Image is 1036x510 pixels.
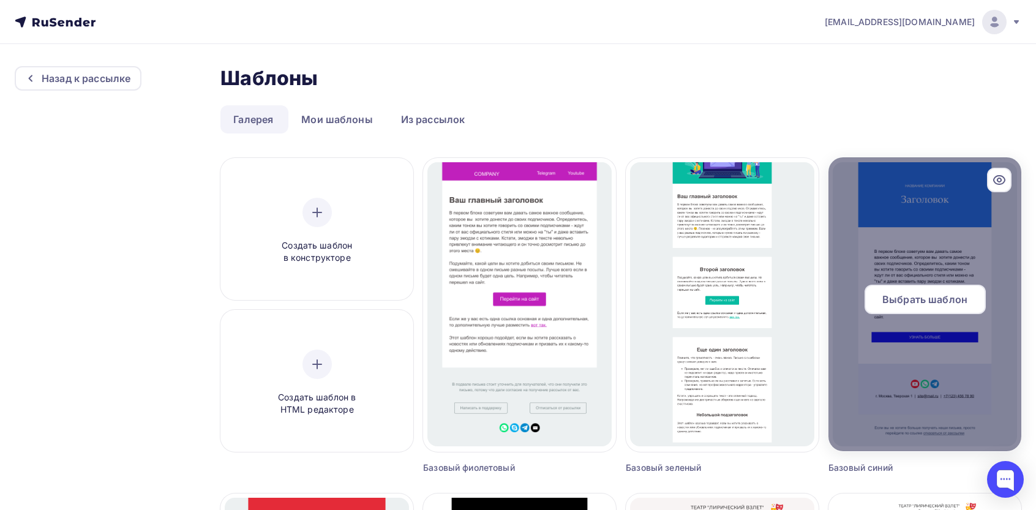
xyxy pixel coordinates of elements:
[220,66,318,91] h2: Шаблоны
[825,10,1021,34] a: [EMAIL_ADDRESS][DOMAIN_NAME]
[825,16,975,28] span: [EMAIL_ADDRESS][DOMAIN_NAME]
[288,105,386,133] a: Мои шаблоны
[828,462,973,474] div: Базовый синий
[626,462,770,474] div: Базовый зеленый
[42,71,130,86] div: Назад к рассылке
[259,239,375,264] span: Создать шаблон в конструкторе
[423,462,568,474] div: Базовый фиолетовый
[882,292,967,307] span: Выбрать шаблон
[220,105,286,133] a: Галерея
[259,391,375,416] span: Создать шаблон в HTML редакторе
[388,105,478,133] a: Из рассылок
